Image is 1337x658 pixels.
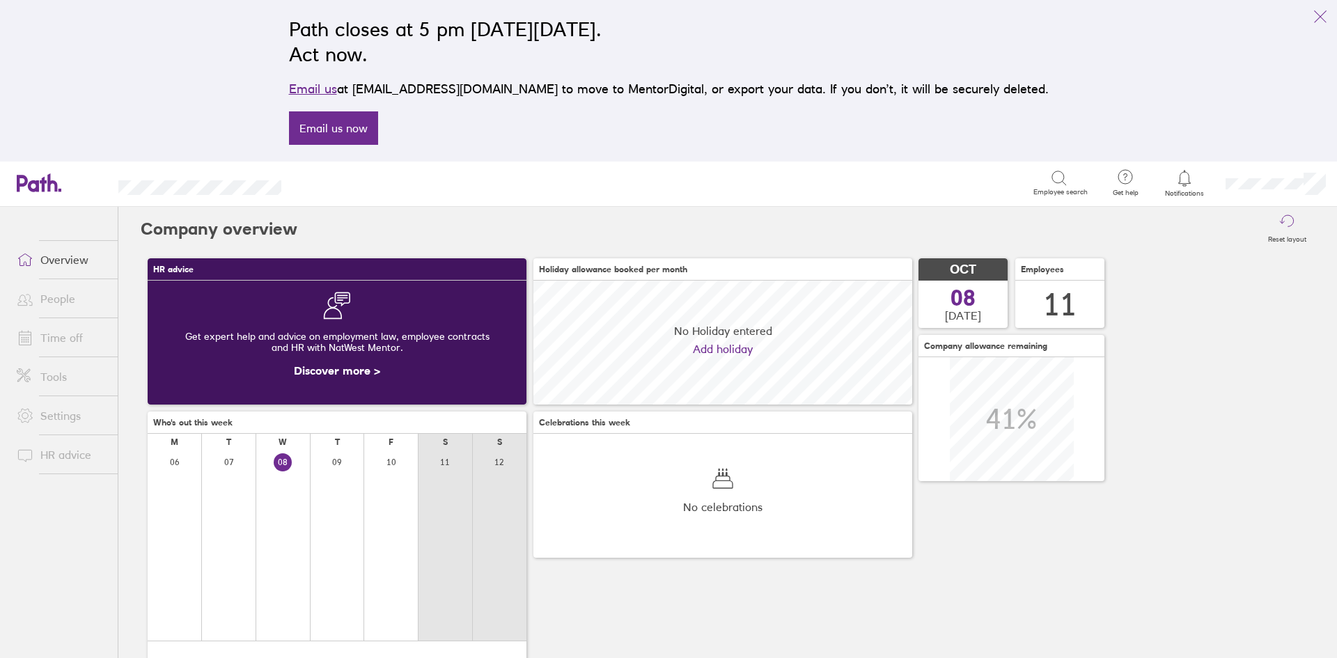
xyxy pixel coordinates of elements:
span: Celebrations this week [539,418,630,428]
a: Time off [6,324,118,352]
a: HR advice [6,441,118,469]
h2: Company overview [141,207,297,251]
div: T [226,437,231,447]
div: S [443,437,448,447]
div: Search [319,176,354,189]
div: M [171,437,178,447]
span: [DATE] [945,309,981,322]
h2: Path closes at 5 pm [DATE][DATE]. Act now. [289,17,1049,67]
span: 08 [951,287,976,309]
span: Notifications [1162,189,1207,198]
div: T [335,437,340,447]
span: OCT [950,263,976,277]
span: Get help [1103,189,1148,197]
span: Holiday allowance booked per month [539,265,687,274]
a: Settings [6,402,118,430]
a: Tools [6,363,118,391]
div: S [497,437,502,447]
label: Reset layout [1260,231,1315,244]
button: Reset layout [1260,207,1315,251]
a: Email us [289,81,337,96]
span: Company allowance remaining [924,341,1047,351]
p: at [EMAIL_ADDRESS][DOMAIN_NAME] to move to MentorDigital, or export your data. If you don’t, it w... [289,79,1049,99]
div: Get expert help and advice on employment law, employee contracts and HR with NatWest Mentor. [159,320,515,364]
span: No Holiday entered [674,324,772,337]
a: People [6,285,118,313]
span: Employees [1021,265,1064,274]
a: Email us now [289,111,378,145]
span: Employee search [1033,188,1088,196]
a: Notifications [1162,169,1207,198]
a: Add holiday [693,343,753,355]
span: HR advice [153,265,194,274]
div: 11 [1043,287,1077,322]
span: Who's out this week [153,418,233,428]
a: Discover more > [294,363,380,377]
span: No celebrations [683,501,763,513]
div: W [279,437,287,447]
a: Overview [6,246,118,274]
div: F [389,437,393,447]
